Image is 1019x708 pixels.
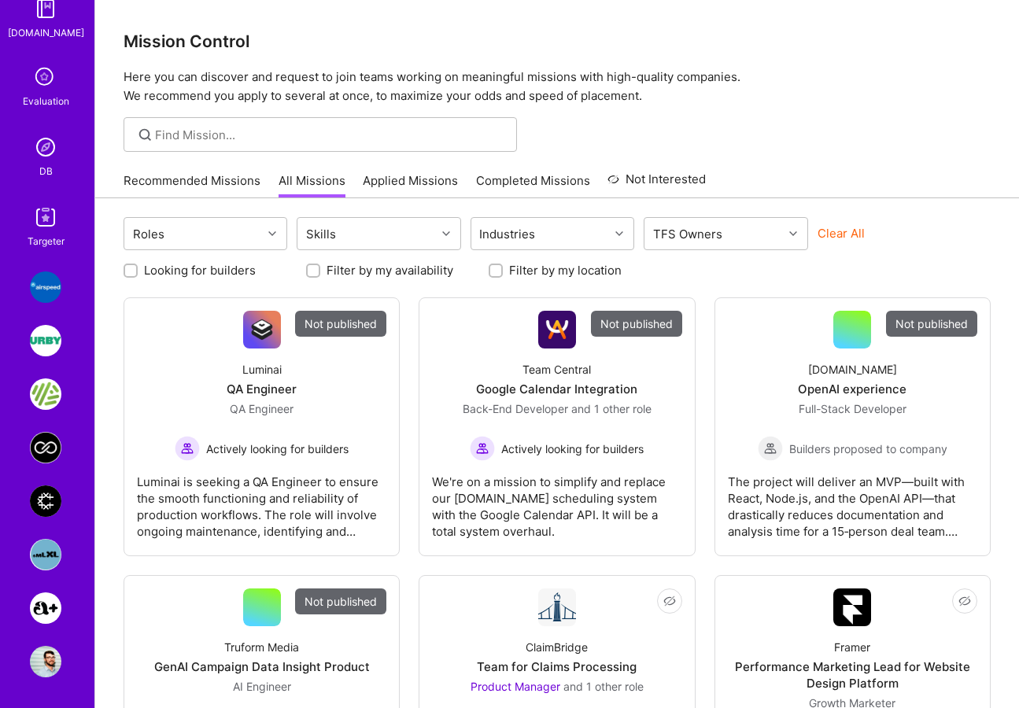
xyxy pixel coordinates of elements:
button: Clear All [818,225,865,242]
div: TFS Owners [649,223,726,245]
img: Everpage Core Product Team [30,432,61,463]
a: Gene Food: Personalized nutrition powered by DNA [26,378,65,410]
div: ClaimBridge [526,639,588,655]
img: Company Logo [833,588,871,626]
div: QA Engineer [227,381,297,397]
img: Actively looking for builders [470,436,495,461]
div: Industries [475,223,539,245]
a: Not published[DOMAIN_NAME]OpenAI experienceFull-Stack Developer Builders proposed to companyBuild... [728,311,977,543]
div: We're on a mission to simplify and replace our [DOMAIN_NAME] scheduling system with the Google Ca... [432,461,681,540]
i: icon EyeClosed [958,595,971,607]
a: User Avatar [26,646,65,677]
div: The project will deliver an MVP—built with React, Node.js, and the OpenAI API—that drastically re... [728,461,977,540]
i: icon Chevron [268,230,276,238]
div: Not published [886,311,977,337]
div: Google Calendar Integration [476,381,637,397]
div: Not published [295,588,386,614]
span: Actively looking for builders [206,441,349,457]
h3: Mission Control [124,31,991,51]
label: Filter by my location [509,262,622,278]
div: Targeter [28,233,65,249]
div: Team for Claims Processing [477,658,637,675]
label: Filter by my availability [327,262,453,278]
i: icon Chevron [615,230,623,238]
div: Evaluation [23,93,69,109]
i: icon Chevron [442,230,450,238]
div: GenAI Campaign Data Insight Product [154,658,370,675]
img: Airspeed: A platform to help employees feel more connected and celebrated [30,271,61,303]
div: [DOMAIN_NAME] [8,24,84,41]
div: Framer [834,639,870,655]
div: Performance Marketing Lead for Website Design Platform [728,658,977,691]
img: User Avatar [30,646,61,677]
span: Builders proposed to company [789,441,947,457]
a: Urby: Booking & Website redesign [26,325,65,356]
a: Crux Climate [26,485,65,517]
img: Company Logo [538,588,576,626]
img: Admin Search [30,131,61,163]
span: QA Engineer [230,402,294,415]
div: Not published [295,311,386,337]
div: Roles [129,223,168,245]
img: Stealth Startup: Ramping Front-End Developer [30,539,61,570]
a: All Missions [279,172,345,198]
i: icon Chevron [789,230,797,238]
span: and 1 other role [563,680,644,693]
i: icon SearchGrey [136,126,154,144]
img: Skill Targeter [30,201,61,233]
label: Looking for builders [144,262,256,278]
a: Airspeed: A platform to help employees feel more connected and celebrated [26,271,65,303]
a: A+: Shopify Development for Agency Clients' Brands [26,592,65,624]
div: [DOMAIN_NAME] [808,361,897,378]
div: Team Central [522,361,591,378]
img: Gene Food: Personalized nutrition powered by DNA [30,378,61,410]
div: DB [39,163,53,179]
div: Luminai [242,361,282,378]
a: Not Interested [607,170,706,198]
a: Not publishedCompany LogoTeam CentralGoogle Calendar IntegrationBack-End Developer and 1 other ro... [432,311,681,543]
span: and 1 other role [571,402,652,415]
p: Here you can discover and request to join teams working on meaningful missions with high-quality ... [124,68,991,105]
a: Recommended Missions [124,172,260,198]
span: Product Manager [471,680,560,693]
img: Crux Climate [30,485,61,517]
span: Actively looking for builders [501,441,644,457]
span: Full-Stack Developer [799,402,906,415]
input: Find Mission... [155,127,505,143]
a: Not publishedCompany LogoLuminaiQA EngineerQA Engineer Actively looking for buildersActively look... [137,311,386,543]
img: A+: Shopify Development for Agency Clients' Brands [30,592,61,624]
div: Truform Media [224,639,299,655]
img: Urby: Booking & Website redesign [30,325,61,356]
a: Stealth Startup: Ramping Front-End Developer [26,539,65,570]
a: Completed Missions [476,172,590,198]
a: Applied Missions [363,172,458,198]
i: icon SelectionTeam [31,63,61,93]
div: Not published [591,311,682,337]
i: icon EyeClosed [663,595,676,607]
div: Luminai is seeking a QA Engineer to ensure the smooth functioning and reliability of production w... [137,461,386,540]
img: Actively looking for builders [175,436,200,461]
div: OpenAI experience [798,381,906,397]
a: Everpage Core Product Team [26,432,65,463]
div: Skills [302,223,340,245]
img: Company Logo [538,311,576,348]
span: AI Engineer [233,680,291,693]
img: Builders proposed to company [758,436,783,461]
img: Company Logo [243,311,281,348]
span: Back-End Developer [463,402,568,415]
